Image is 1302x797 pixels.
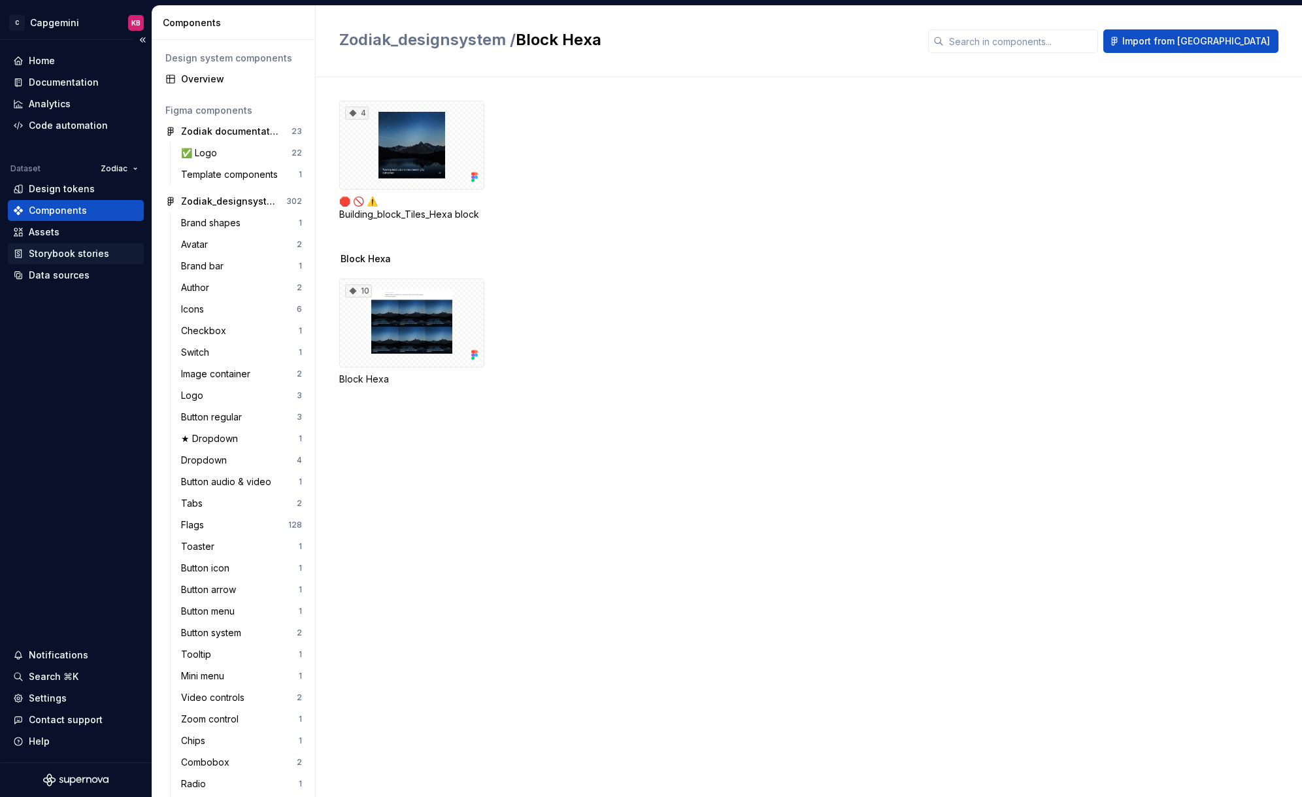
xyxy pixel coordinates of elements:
[181,168,283,181] div: Template components
[345,284,372,297] div: 10
[101,163,127,174] span: Zodiac
[181,605,240,618] div: Button menu
[8,731,144,752] button: Help
[29,54,55,67] div: Home
[181,562,235,575] div: Button icon
[8,265,144,286] a: Data sources
[176,256,307,277] a: Brand bar1
[181,583,241,596] div: Button arrow
[181,734,210,747] div: Chips
[176,493,307,514] a: Tabs2
[299,606,302,617] div: 1
[181,303,209,316] div: Icons
[8,93,144,114] a: Analytics
[176,234,307,255] a: Avatar2
[181,454,232,467] div: Dropdown
[176,730,307,751] a: Chips1
[29,76,99,89] div: Documentation
[10,163,41,174] div: Dataset
[297,455,302,466] div: 4
[181,146,222,160] div: ✅ Logo
[8,115,144,136] a: Code automation
[8,50,144,71] a: Home
[176,536,307,557] a: Toaster1
[339,30,516,49] span: Zodiak_designsystem /
[339,279,484,386] div: 10Block Hexa
[160,121,307,142] a: Zodiak documentation23
[181,497,208,510] div: Tabs
[181,691,250,704] div: Video controls
[176,299,307,320] a: Icons6
[133,31,152,49] button: Collapse sidebar
[8,666,144,687] button: Search ⌘K
[297,369,302,379] div: 2
[292,148,302,158] div: 22
[299,563,302,573] div: 1
[176,773,307,794] a: Radio1
[299,736,302,746] div: 1
[163,16,310,29] div: Components
[299,541,302,552] div: 1
[181,238,213,251] div: Avatar
[181,367,256,381] div: Image container
[8,200,144,221] a: Components
[299,714,302,724] div: 1
[181,281,214,294] div: Author
[339,101,484,221] div: 4🛑 🚫 ⚠️ Building_block_Tiles_Hexa block
[286,196,302,207] div: 302
[181,411,247,424] div: Button regular
[339,195,484,221] div: 🛑 🚫 ⚠️ Building_block_Tiles_Hexa block
[345,107,369,120] div: 4
[176,558,307,579] a: Button icon1
[181,73,302,86] div: Overview
[176,601,307,622] a: Button menu1
[299,585,302,595] div: 1
[176,385,307,406] a: Logo3
[176,644,307,665] a: Tooltip1
[181,389,209,402] div: Logo
[297,498,302,509] div: 2
[29,182,95,195] div: Design tokens
[29,670,78,683] div: Search ⌘K
[339,373,484,386] div: Block Hexa
[29,97,71,110] div: Analytics
[29,649,88,662] div: Notifications
[181,756,235,769] div: Combobox
[8,178,144,199] a: Design tokens
[29,226,59,239] div: Assets
[181,777,211,790] div: Radio
[299,671,302,681] div: 1
[297,757,302,768] div: 2
[181,713,244,726] div: Zoom control
[8,72,144,93] a: Documentation
[297,390,302,401] div: 3
[299,261,302,271] div: 1
[29,119,108,132] div: Code automation
[176,450,307,471] a: Dropdown4
[299,169,302,180] div: 1
[29,269,90,282] div: Data sources
[181,475,276,488] div: Button audio & video
[29,204,87,217] div: Components
[181,195,278,208] div: Zodiak_designsystem
[30,16,79,29] div: Capgemini
[181,670,229,683] div: Mini menu
[3,8,149,37] button: CCapgeminiKB
[181,432,243,445] div: ★ Dropdown
[176,143,307,163] a: ✅ Logo22
[43,773,108,787] a: Supernova Logo
[1103,29,1278,53] button: Import from [GEOGRAPHIC_DATA]
[297,412,302,422] div: 3
[29,247,109,260] div: Storybook stories
[181,626,246,639] div: Button system
[95,160,144,178] button: Zodiac
[29,735,50,748] div: Help
[9,15,25,31] div: C
[297,239,302,250] div: 2
[165,52,302,65] div: Design system components
[131,18,141,28] div: KB
[176,666,307,687] a: Mini menu1
[160,191,307,212] a: Zodiak_designsystem302
[176,342,307,363] a: Switch1
[288,520,302,530] div: 128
